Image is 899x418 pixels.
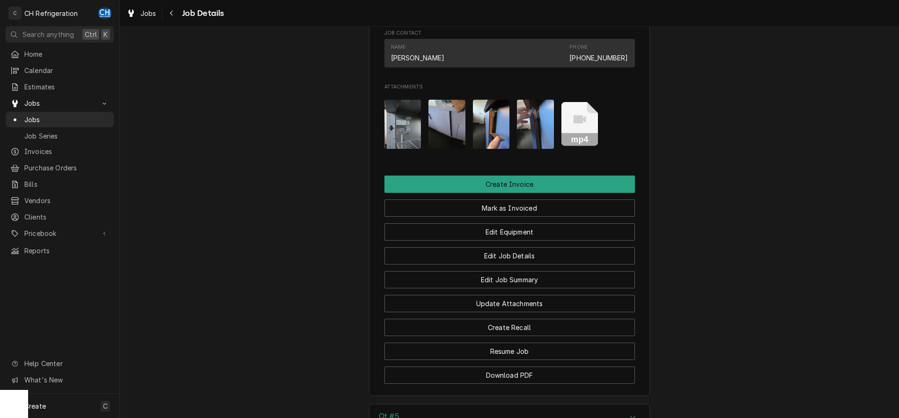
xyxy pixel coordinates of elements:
a: [PHONE_NUMBER] [569,54,628,62]
button: mp4 [561,100,598,149]
span: Attachments [384,83,635,91]
a: Estimates [6,79,114,95]
span: Vendors [24,196,109,205]
span: Create [24,402,46,410]
a: Invoices [6,144,114,159]
span: Reports [24,246,109,256]
span: Jobs [140,8,156,18]
a: Home [6,46,114,62]
div: Name [391,44,406,51]
span: What's New [24,375,108,385]
div: C [8,7,22,20]
span: Ctrl [85,29,97,39]
button: Create Invoice [384,176,635,193]
div: Phone [569,44,588,51]
div: Contact [384,39,635,67]
div: Button Group Row [384,312,635,336]
span: Job Series [24,131,109,141]
a: Vendors [6,193,114,208]
span: Search anything [22,29,74,39]
button: Update Attachments [384,295,635,312]
img: yoWKtWwdRairwUWErqtN [428,100,465,149]
span: Job Details [179,7,224,20]
div: Button Group Row [384,193,635,217]
button: Resume Job [384,343,635,360]
div: [PERSON_NAME] [391,53,445,63]
a: Reports [6,243,114,258]
div: Button Group Row [384,176,635,193]
span: Estimates [24,82,109,92]
span: Help Center [24,359,108,368]
div: Attachments [384,83,635,156]
span: Home [24,49,109,59]
div: Button Group Row [384,264,635,288]
span: C [103,401,108,411]
div: Job Contact List [384,39,635,72]
span: Invoices [24,147,109,156]
span: Bills [24,179,109,189]
a: Job Series [6,128,114,144]
div: Button Group Row [384,360,635,384]
div: Button Group [384,176,635,384]
span: Calendar [24,66,109,75]
div: Name [391,44,445,62]
span: Jobs [24,115,109,125]
span: Jobs [24,98,95,108]
button: Edit Equipment [384,223,635,241]
a: Go to What's New [6,372,114,388]
div: CH Refrigeration [24,8,78,18]
img: 6m0OojwtSM6INtEfcn0Y [384,100,421,149]
a: Purchase Orders [6,160,114,176]
a: Jobs [123,6,160,21]
div: Button Group Row [384,241,635,264]
div: Button Group Row [384,288,635,312]
a: Jobs [6,112,114,127]
a: Go to Pricebook [6,226,114,241]
div: Job Contact [384,29,635,72]
div: CH [98,7,111,20]
button: Download PDF [384,367,635,384]
a: Bills [6,176,114,192]
a: Calendar [6,63,114,78]
span: Job Contact [384,29,635,37]
div: Button Group Row [384,336,635,360]
button: Navigate back [164,6,179,21]
button: Create Recall [384,319,635,336]
a: Go to Jobs [6,95,114,111]
img: SDV3OEG7TaSvHxmSe1pu [517,100,554,149]
a: Clients [6,209,114,225]
button: Edit Job Summary [384,271,635,288]
span: Attachments [384,92,635,156]
img: i8EC3SgtRi6kLaooHI2U [473,100,510,149]
div: Phone [569,44,628,62]
button: Mark as Invoiced [384,199,635,217]
span: Pricebook [24,228,95,238]
button: Search anythingCtrlK [6,26,114,43]
span: Clients [24,212,109,222]
div: Chris Hiraga's Avatar [98,7,111,20]
button: Edit Job Details [384,247,635,264]
div: Button Group Row [384,217,635,241]
span: Purchase Orders [24,163,109,173]
span: K [103,29,108,39]
a: Go to Help Center [6,356,114,371]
